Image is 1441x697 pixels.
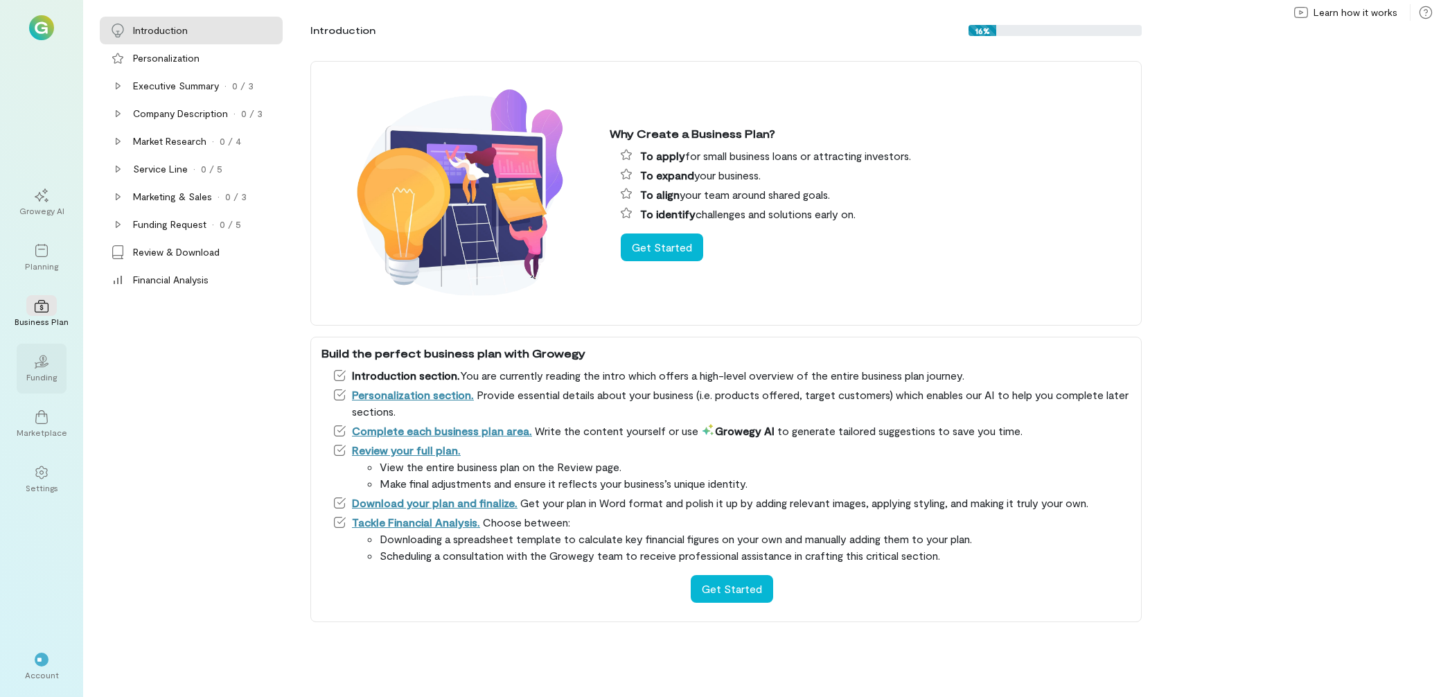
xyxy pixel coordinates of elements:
div: Financial Analysis [133,273,209,287]
a: Complete each business plan area. [352,424,532,437]
li: challenges and solutions early on. [621,206,1131,222]
li: your team around shared goals. [621,186,1131,203]
li: Scheduling a consultation with the Growegy team to receive professional assistance in crafting th... [380,547,1131,564]
li: Write the content yourself or use to generate tailored suggestions to save you time. [333,423,1131,439]
div: · [193,162,195,176]
div: 0 / 4 [220,134,241,148]
div: Introduction [133,24,188,37]
div: Review & Download [133,245,220,259]
span: To expand [640,168,694,182]
span: Introduction section. [352,369,460,382]
div: · [218,190,220,204]
div: 0 / 5 [220,218,241,231]
li: your business. [621,167,1131,184]
div: Business Plan [15,316,69,327]
div: Marketplace [17,427,67,438]
div: Marketing & Sales [133,190,212,204]
div: 0 / 5 [201,162,222,176]
div: 0 / 3 [241,107,263,121]
div: Service Line [133,162,188,176]
span: Growegy AI [701,424,775,437]
a: Growegy AI [17,177,67,227]
a: Business Plan [17,288,67,338]
div: Company Description [133,107,228,121]
img: Why create a business plan [321,69,599,317]
div: · [233,107,236,121]
div: Personalization [133,51,200,65]
li: View the entire business plan on the Review page. [380,459,1131,475]
li: Make final adjustments and ensure it reflects your business’s unique identity. [380,475,1131,492]
span: Learn how it works [1314,6,1397,19]
div: Funding [26,371,57,382]
div: Planning [25,261,58,272]
div: Why Create a Business Plan? [610,125,1131,142]
div: · [212,218,214,231]
div: Market Research [133,134,206,148]
a: Settings [17,455,67,504]
button: Get Started [621,233,703,261]
button: Get Started [691,575,773,603]
div: Growegy AI [19,205,64,216]
a: Personalization section. [352,388,474,401]
li: Downloading a spreadsheet template to calculate key financial figures on your own and manually ad... [380,531,1131,547]
div: · [212,134,214,148]
a: Funding [17,344,67,394]
div: 0 / 3 [225,190,247,204]
div: 0 / 3 [232,79,254,93]
li: Provide essential details about your business (i.e. products offered, target customers) which ena... [333,387,1131,420]
span: To align [640,188,680,201]
div: Executive Summary [133,79,219,93]
li: for small business loans or attracting investors. [621,148,1131,164]
a: Tackle Financial Analysis. [352,515,480,529]
div: Account [25,669,59,680]
span: To apply [640,149,685,162]
div: Build the perfect business plan with Growegy [321,345,1131,362]
li: Get your plan in Word format and polish it up by adding relevant images, applying styling, and ma... [333,495,1131,511]
div: Settings [26,482,58,493]
li: Choose between: [333,514,1131,564]
div: Introduction [310,24,375,37]
a: Download your plan and finalize. [352,496,518,509]
div: · [224,79,227,93]
div: Funding Request [133,218,206,231]
a: Review your full plan. [352,443,461,457]
a: Planning [17,233,67,283]
span: To identify [640,207,696,220]
li: You are currently reading the intro which offers a high-level overview of the entire business pla... [333,367,1131,384]
a: Marketplace [17,399,67,449]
